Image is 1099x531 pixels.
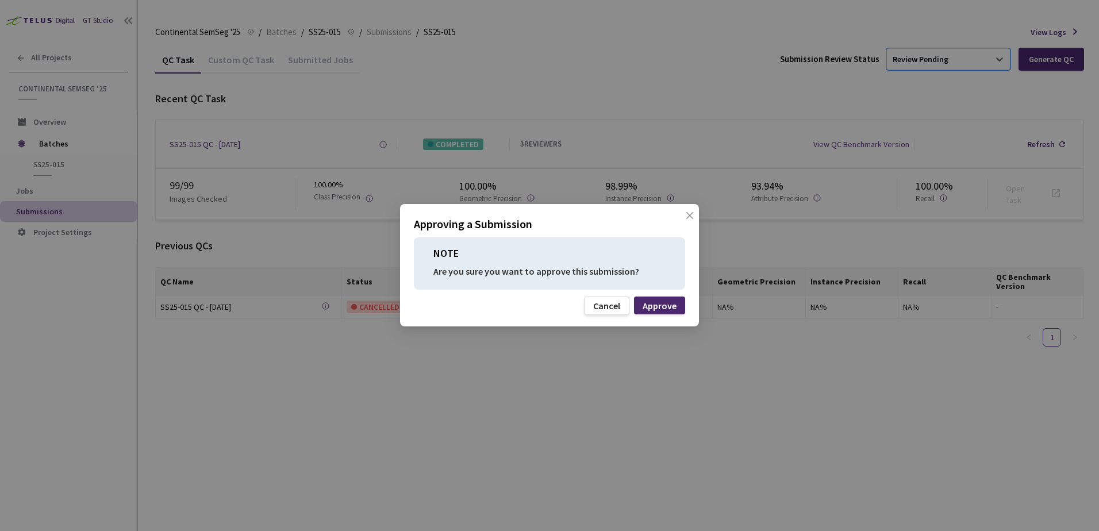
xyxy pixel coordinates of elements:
[433,245,666,261] p: NOTE
[593,302,620,311] div: Cancel
[643,301,677,310] div: Approve
[433,268,666,276] p: Are you sure you want to approve this submission?
[414,216,685,233] p: Approving a Submission
[685,211,694,243] span: close
[674,211,692,229] button: Close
